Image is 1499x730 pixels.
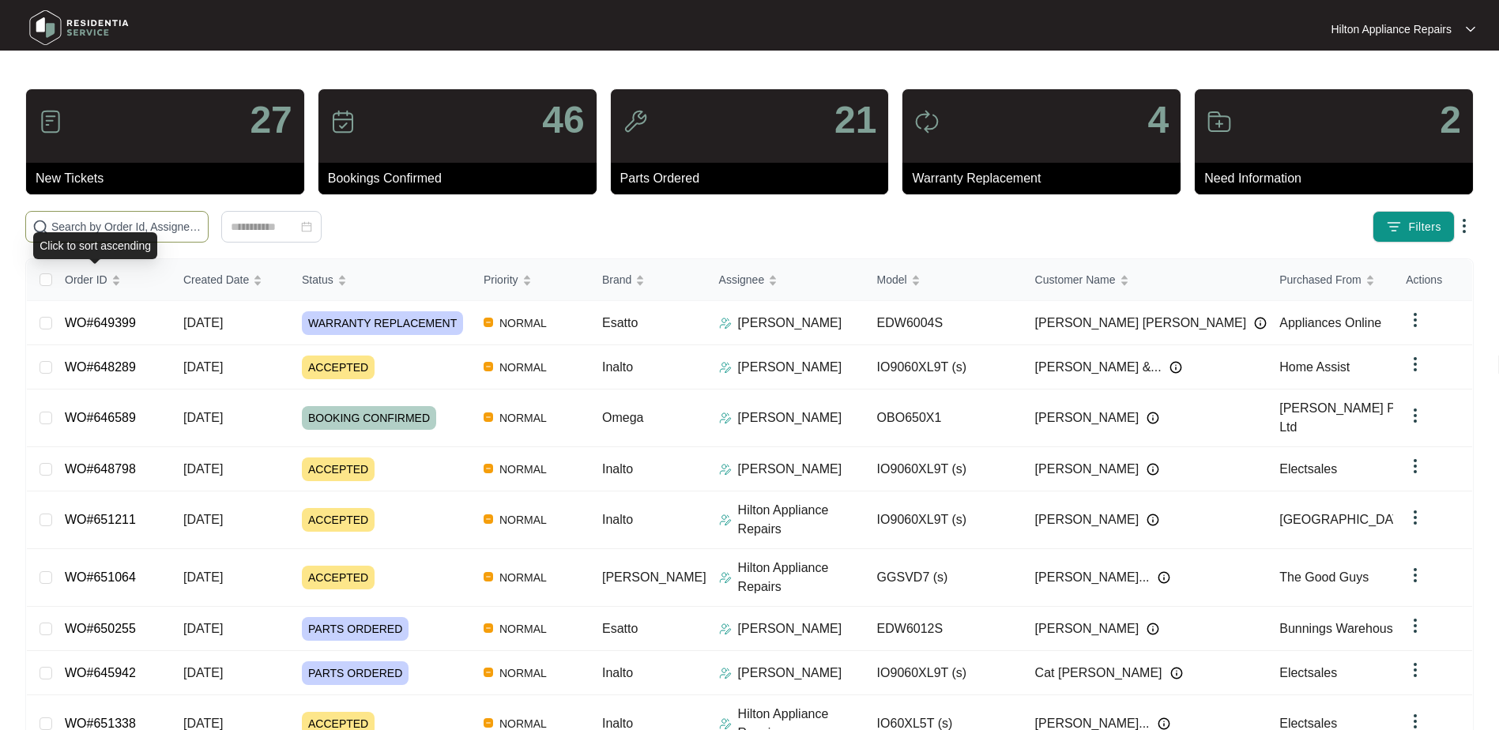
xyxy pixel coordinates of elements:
img: Info icon [1170,667,1183,679]
span: [DATE] [183,411,223,424]
img: dropdown arrow [1406,406,1425,425]
span: PARTS ORDERED [302,617,409,641]
a: WO#648798 [65,462,136,476]
span: Bunnings Warehouse [1279,622,1399,635]
td: OBO650X1 [864,389,1023,447]
img: Info icon [1158,717,1170,730]
a: WO#645942 [65,666,136,679]
p: New Tickets [36,169,304,188]
span: Created Date [183,271,249,288]
th: Actions [1393,259,1472,301]
p: [PERSON_NAME] [738,314,842,333]
a: WO#651211 [65,513,136,526]
span: ACCEPTED [302,457,375,481]
p: [PERSON_NAME] [738,358,842,377]
img: Info icon [1147,623,1159,635]
span: [PERSON_NAME] Pty Ltd [1279,401,1405,434]
p: 27 [250,101,292,139]
img: Assigner Icon [719,717,732,730]
img: Assigner Icon [719,667,732,679]
img: Vercel Logo [484,572,493,581]
span: NORMAL [493,664,553,683]
th: Purchased From [1267,259,1425,301]
img: Info icon [1147,514,1159,526]
span: [DATE] [183,360,223,374]
p: Parts Ordered [620,169,889,188]
td: EDW6004S [864,301,1023,345]
span: Inalto [602,513,633,526]
img: dropdown arrow [1455,216,1474,235]
td: GGSVD7 (s) [864,549,1023,607]
p: 2 [1440,101,1461,139]
span: [DATE] [183,462,223,476]
td: IO9060XL9T (s) [864,491,1023,549]
span: [DATE] [183,717,223,730]
span: Home Assist [1279,360,1350,374]
img: Vercel Logo [484,514,493,524]
div: Click to sort ascending [33,232,157,259]
img: icon [330,109,356,134]
span: Inalto [602,360,633,374]
img: dropdown arrow [1406,566,1425,585]
span: Omega [602,411,643,424]
img: dropdown arrow [1466,25,1475,33]
input: Search by Order Id, Assignee Name, Customer Name, Brand and Model [51,218,201,235]
span: ACCEPTED [302,508,375,532]
span: [DATE] [183,622,223,635]
td: IO9060XL9T (s) [864,651,1023,695]
span: [PERSON_NAME] [PERSON_NAME] [1035,314,1247,333]
img: dropdown arrow [1406,310,1425,329]
th: Brand [589,259,706,301]
span: [PERSON_NAME] [602,570,706,584]
th: Assignee [706,259,864,301]
p: [PERSON_NAME] [738,460,842,479]
td: EDW6012S [864,607,1023,651]
img: Assigner Icon [719,412,732,424]
span: [PERSON_NAME]... [1035,568,1150,587]
p: [PERSON_NAME] [738,619,842,638]
span: Electsales [1279,717,1337,730]
button: filter iconFilters [1373,211,1455,243]
span: Purchased From [1279,271,1361,288]
img: residentia service logo [24,4,134,51]
span: BOOKING CONFIRMED [302,406,436,430]
img: Assigner Icon [719,361,732,374]
p: [PERSON_NAME] [738,664,842,683]
span: Order ID [65,271,107,288]
span: NORMAL [493,408,553,427]
span: Appliances Online [1279,316,1381,329]
span: Esatto [602,316,638,329]
img: filter icon [1386,219,1402,235]
a: WO#651338 [65,717,136,730]
img: Vercel Logo [484,318,493,327]
th: Status [289,259,471,301]
span: [DATE] [183,666,223,679]
span: NORMAL [493,510,553,529]
img: dropdown arrow [1406,355,1425,374]
img: search-icon [32,219,48,235]
th: Customer Name [1023,259,1267,301]
img: icon [38,109,63,134]
img: icon [1207,109,1232,134]
p: Hilton Appliance Repairs [738,501,864,539]
img: Info icon [1169,361,1182,374]
span: ACCEPTED [302,356,375,379]
span: Inalto [602,666,633,679]
img: Assigner Icon [719,463,732,476]
img: Assigner Icon [719,623,732,635]
img: icon [914,109,940,134]
img: dropdown arrow [1406,508,1425,527]
img: Vercel Logo [484,464,493,473]
p: Hilton Appliance Repairs [738,559,864,596]
span: NORMAL [493,568,553,587]
span: Model [877,271,907,288]
img: Vercel Logo [484,668,493,677]
span: [DATE] [183,316,223,329]
td: IO9060XL9T (s) [864,345,1023,389]
p: Need Information [1204,169,1473,188]
span: NORMAL [493,358,553,377]
span: Assignee [719,271,765,288]
span: Electsales [1279,666,1337,679]
img: dropdown arrow [1406,616,1425,635]
span: Filters [1408,219,1441,235]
